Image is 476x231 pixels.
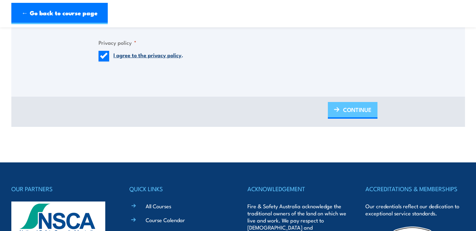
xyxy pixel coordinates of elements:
legend: Privacy policy [99,38,136,47]
a: I agree to the privacy policy [113,51,181,59]
h4: ACKNOWLEDGEMENT [247,184,347,194]
a: CONTINUE [328,102,377,119]
a: Course Calendar [146,216,185,224]
h4: QUICK LINKS [129,184,229,194]
span: CONTINUE [343,100,371,119]
label: . [113,51,183,61]
p: Our credentials reflect our dedication to exceptional service standards. [365,203,465,217]
h4: OUR PARTNERS [11,184,111,194]
h4: ACCREDITATIONS & MEMBERSHIPS [365,184,465,194]
a: All Courses [146,202,171,210]
a: ← Go back to course page [11,3,108,24]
